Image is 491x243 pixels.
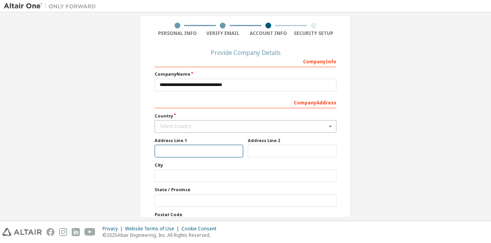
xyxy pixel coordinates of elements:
div: Personal Info [155,30,200,36]
img: Altair One [4,2,100,10]
img: instagram.svg [59,228,67,236]
label: Address Line 2 [248,137,336,144]
img: altair_logo.svg [2,228,42,236]
label: Address Line 1 [155,137,243,144]
img: youtube.svg [84,228,96,236]
div: Cookie Consent [181,226,221,232]
div: Privacy [102,226,125,232]
div: Provide Company Details [155,50,336,55]
div: Company Address [155,96,336,108]
div: Website Terms of Use [125,226,181,232]
img: linkedin.svg [72,228,80,236]
label: Country [155,113,336,119]
div: Company Info [155,55,336,67]
img: facebook.svg [46,228,54,236]
div: Account Info [245,30,291,36]
label: State / Province [155,187,336,193]
div: Verify Email [200,30,246,36]
p: © 2025 Altair Engineering, Inc. All Rights Reserved. [102,232,221,238]
label: Postal Code [155,212,336,218]
div: Select Country [160,124,327,129]
label: Company Name [155,71,336,77]
div: Security Setup [291,30,337,36]
label: City [155,162,336,168]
